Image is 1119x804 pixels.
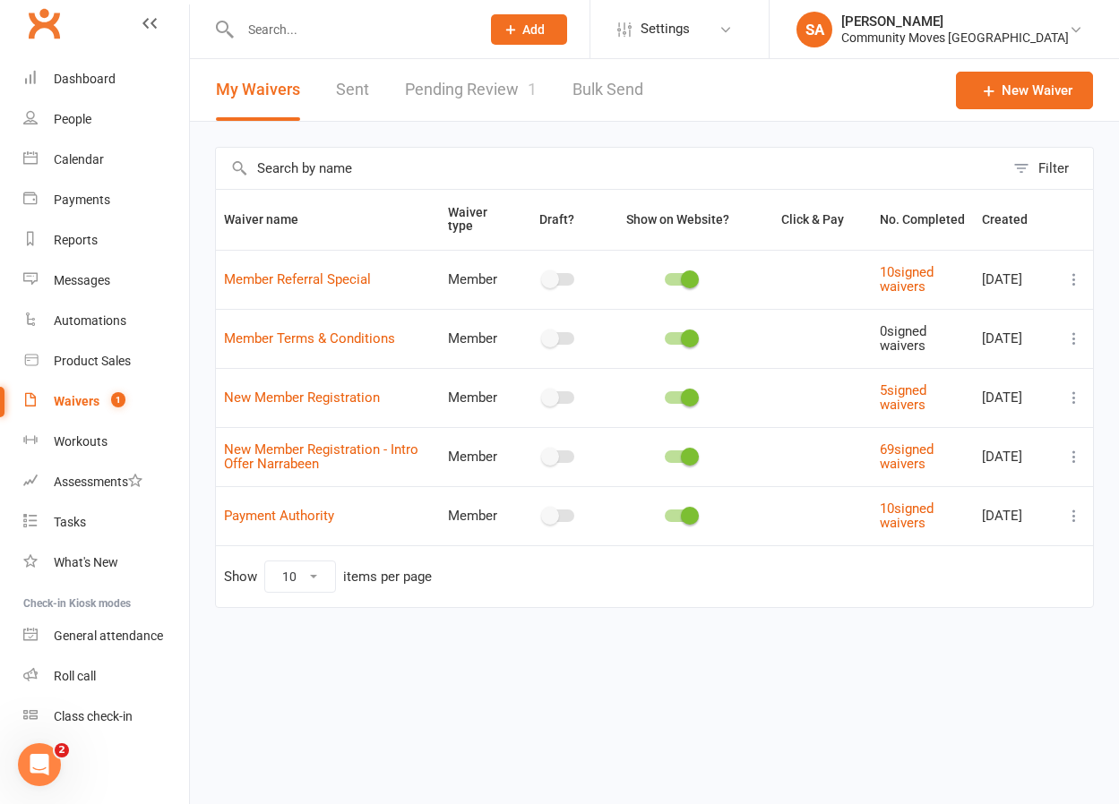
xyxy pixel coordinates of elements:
div: People [54,112,91,126]
span: 1 [528,80,537,98]
td: [DATE] [974,368,1055,427]
a: New Waiver [956,72,1093,109]
a: Workouts [23,422,189,462]
span: 2 [55,743,69,757]
a: What's New [23,543,189,583]
td: Member [440,427,515,486]
a: 69signed waivers [880,441,934,473]
a: Member Referral Special [224,271,371,287]
th: No. Completed [872,190,974,250]
div: Filter [1038,158,1069,179]
td: [DATE] [974,250,1055,309]
span: Waiver name [224,212,318,227]
a: Sent [336,59,369,121]
a: Roll call [23,656,189,697]
a: Automations [23,301,189,341]
a: Calendar [23,140,189,180]
a: Member Terms & Conditions [224,330,395,346]
span: Created [982,212,1047,227]
a: Reports [23,220,189,261]
a: Class kiosk mode [23,697,189,737]
td: Member [440,250,515,309]
span: Add [522,22,545,37]
td: [DATE] [974,309,1055,368]
div: Class check-in [54,709,133,723]
button: Waiver name [224,209,318,230]
div: Payments [54,192,110,207]
button: Filter [1004,148,1093,189]
div: Roll call [54,669,96,683]
span: Draft? [539,212,574,227]
a: 5signed waivers [880,382,926,414]
span: Settings [641,9,690,49]
td: Member [440,368,515,427]
button: Show on Website? [610,209,749,230]
div: What's New [54,555,118,569]
div: Product Sales [54,354,131,368]
a: New Member Registration [224,389,380,406]
a: Assessments [23,462,189,502]
div: Reports [54,233,98,247]
a: Dashboard [23,59,189,99]
div: SA [796,12,832,47]
div: Dashboard [54,72,116,86]
a: Pending Review1 [405,59,537,121]
a: Clubworx [22,1,66,46]
div: Assessments [54,475,142,489]
a: 10signed waivers [880,264,934,295]
a: New Member Registration - Intro Offer Narrabeen [224,441,418,473]
a: Tasks [23,502,189,543]
a: Waivers 1 [23,381,189,422]
button: Add [491,14,567,45]
div: items per page [343,569,432,585]
a: Payments [23,180,189,220]
a: General attendance kiosk mode [23,616,189,656]
a: 10signed waivers [880,500,934,532]
div: General attendance [54,629,163,643]
input: Search... [235,17,468,42]
a: Bulk Send [572,59,643,121]
a: Product Sales [23,341,189,381]
span: Click & Pay [781,212,844,227]
span: 1 [111,392,125,407]
button: My Waivers [216,59,300,121]
div: Tasks [54,515,86,529]
button: Click & Pay [765,209,864,230]
div: [PERSON_NAME] [841,13,1069,30]
span: 0 signed waivers [880,323,926,355]
td: Member [440,486,515,545]
div: Show [224,560,432,593]
td: Member [440,309,515,368]
a: Payment Authority [224,508,334,524]
div: Calendar [54,152,104,167]
a: Messages [23,261,189,301]
div: Workouts [54,434,108,449]
th: Waiver type [440,190,515,250]
div: Messages [54,273,110,287]
button: Draft? [523,209,594,230]
td: [DATE] [974,427,1055,486]
input: Search by name [216,148,1004,189]
span: Show on Website? [626,212,729,227]
td: [DATE] [974,486,1055,545]
button: Created [982,209,1047,230]
div: Community Moves [GEOGRAPHIC_DATA] [841,30,1069,46]
a: People [23,99,189,140]
div: Waivers [54,394,99,408]
iframe: Intercom live chat [18,743,61,786]
div: Automations [54,313,126,328]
